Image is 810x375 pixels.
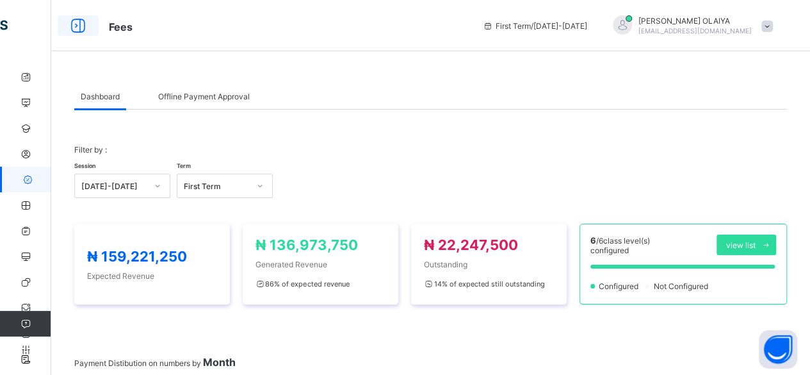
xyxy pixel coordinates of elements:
[424,237,518,253] span: ₦ 22,247,500
[638,16,752,26] span: [PERSON_NAME] OLAIYA
[255,279,349,288] span: 86 % of expected revenue
[255,260,385,269] span: Generated Revenue
[597,281,642,291] span: Configured
[81,181,147,191] div: [DATE]-[DATE]
[638,27,752,35] span: [EMAIL_ADDRESS][DOMAIN_NAME]
[87,248,187,265] span: ₦ 159,221,250
[74,162,95,169] span: Session
[652,281,711,291] span: Not Configured
[424,279,544,288] span: 14 % of expected still outstanding
[158,92,250,101] span: Offline Payment Approval
[177,162,191,169] span: Term
[726,240,756,250] span: view list
[255,237,358,253] span: ₦ 136,973,750
[483,21,587,31] span: session/term information
[590,236,650,255] span: / 6 class level(s) configured
[74,358,236,368] span: Payment Distibution on numbers by
[74,145,107,154] span: Filter by :
[203,356,236,369] span: Month
[184,181,249,191] div: First Term
[81,92,120,101] span: Dashboard
[590,235,596,246] span: 6
[109,21,133,33] span: Fees
[759,330,797,369] button: Open asap
[424,260,554,269] span: Outstanding
[87,271,217,281] span: Expected Revenue
[600,15,779,37] div: CHRISTYOLAIYA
